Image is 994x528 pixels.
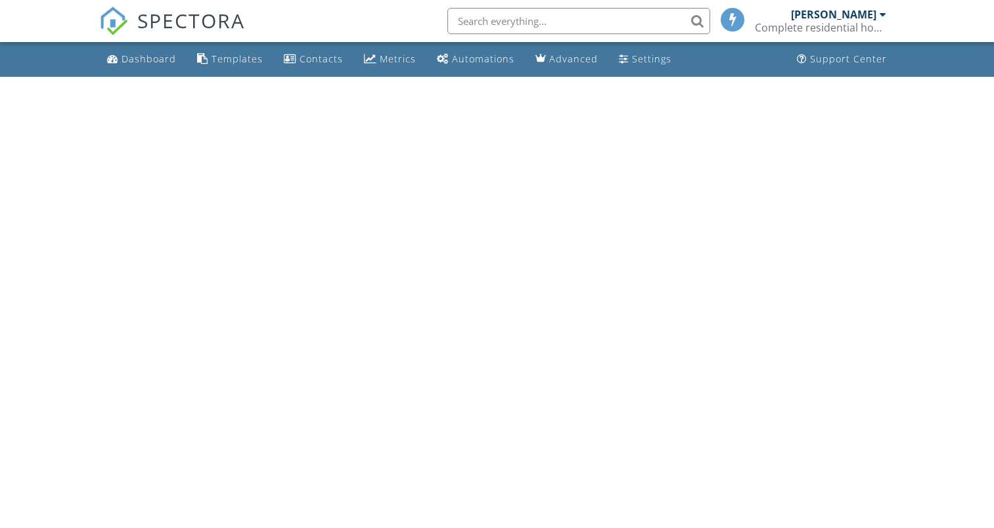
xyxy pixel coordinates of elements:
[137,7,245,34] span: SPECTORA
[791,8,876,21] div: [PERSON_NAME]
[792,47,892,72] a: Support Center
[549,53,598,65] div: Advanced
[755,21,886,34] div: Complete residential home inspections LLC
[122,53,176,65] div: Dashboard
[99,7,128,35] img: The Best Home Inspection Software - Spectora
[530,47,603,72] a: Advanced
[212,53,263,65] div: Templates
[632,53,671,65] div: Settings
[300,53,343,65] div: Contacts
[380,53,416,65] div: Metrics
[432,47,520,72] a: Automations (Basic)
[192,47,268,72] a: Templates
[99,18,245,45] a: SPECTORA
[279,47,348,72] a: Contacts
[810,53,887,65] div: Support Center
[102,47,181,72] a: Dashboard
[447,8,710,34] input: Search everything...
[614,47,677,72] a: Settings
[359,47,421,72] a: Metrics
[452,53,514,65] div: Automations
